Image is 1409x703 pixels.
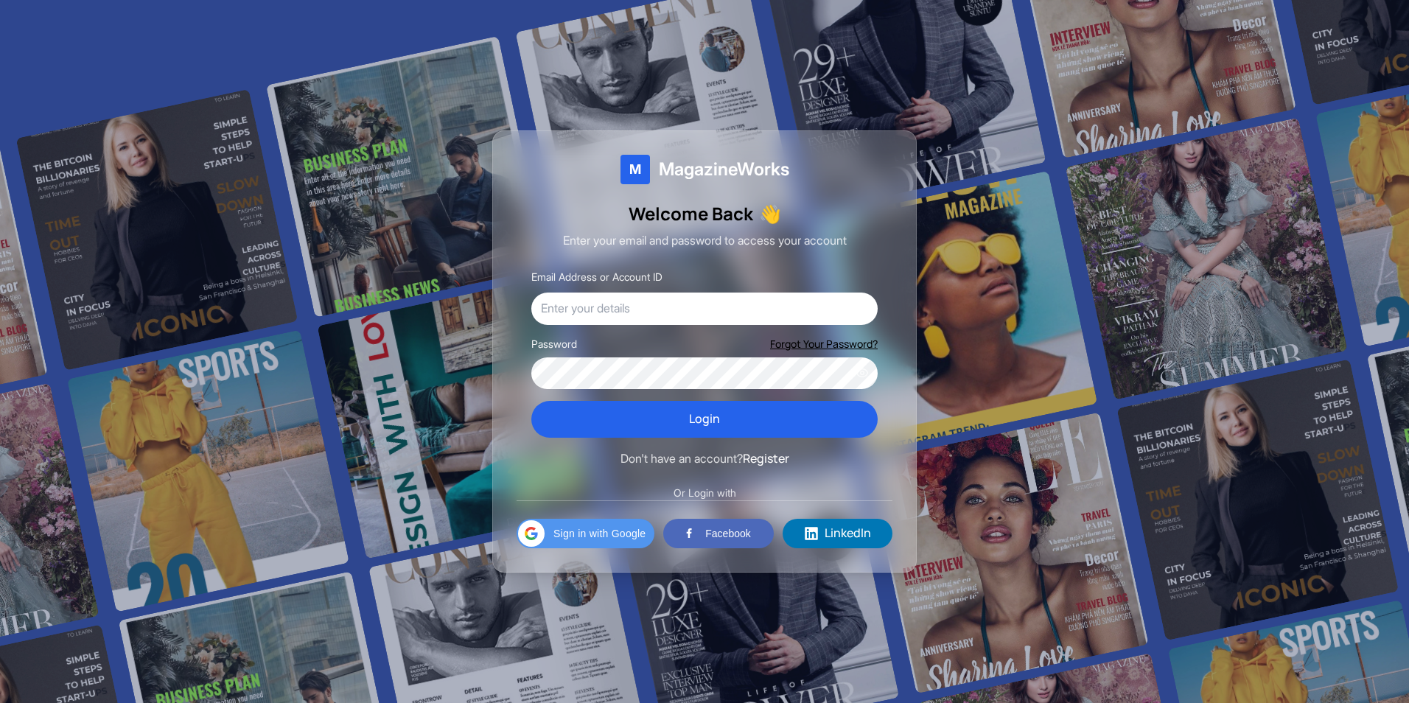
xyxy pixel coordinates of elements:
[663,519,773,548] button: Facebook
[531,337,577,351] label: Password
[759,202,781,225] span: Waving hand
[665,486,745,500] span: Or Login with
[517,202,892,225] h1: Welcome Back
[517,231,892,251] p: Enter your email and password to access your account
[517,519,654,548] div: Sign in with Google
[659,158,789,181] span: MagazineWorks
[531,401,878,438] button: Login
[770,337,878,351] button: Forgot Your Password?
[531,270,662,283] label: Email Address or Account ID
[743,450,789,469] button: Register
[620,451,743,466] span: Don't have an account?
[825,524,871,543] span: LinkedIn
[856,366,869,380] button: Show password
[531,293,878,325] input: Enter your details
[629,159,641,180] span: M
[783,519,892,548] button: LinkedIn
[553,525,646,542] span: Sign in with Google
